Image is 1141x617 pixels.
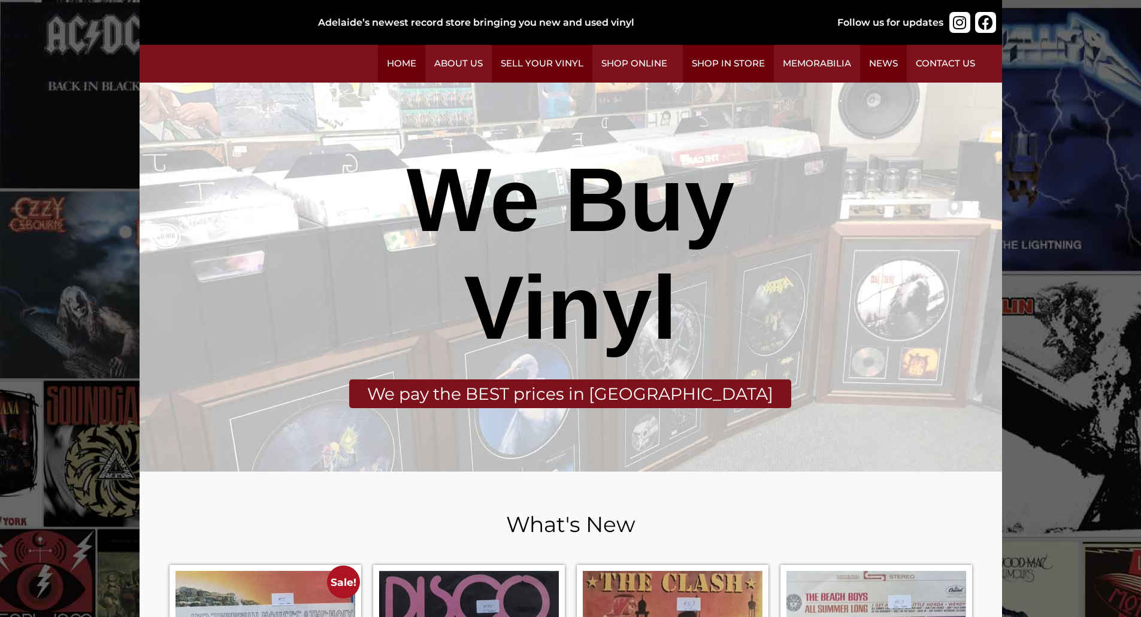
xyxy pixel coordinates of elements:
a: News [860,45,907,83]
a: Shop Online [592,45,683,83]
a: Memorabilia [774,45,860,83]
a: Shop in Store [683,45,774,83]
div: We pay the BEST prices in [GEOGRAPHIC_DATA] [349,379,791,408]
div: Slides [140,83,1002,472]
a: Sell Your Vinyl [492,45,592,83]
a: We Buy VinylWe pay the BEST prices in [GEOGRAPHIC_DATA] [140,83,1002,472]
a: Contact Us [907,45,984,83]
span: Sale! [327,566,360,598]
h2: What's New [170,513,972,535]
a: Home [378,45,425,83]
div: We Buy Vinyl [305,146,835,361]
div: Adelaide’s newest record store bringing you new and used vinyl [318,16,798,30]
a: About Us [425,45,492,83]
div: Follow us for updates [837,16,943,30]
